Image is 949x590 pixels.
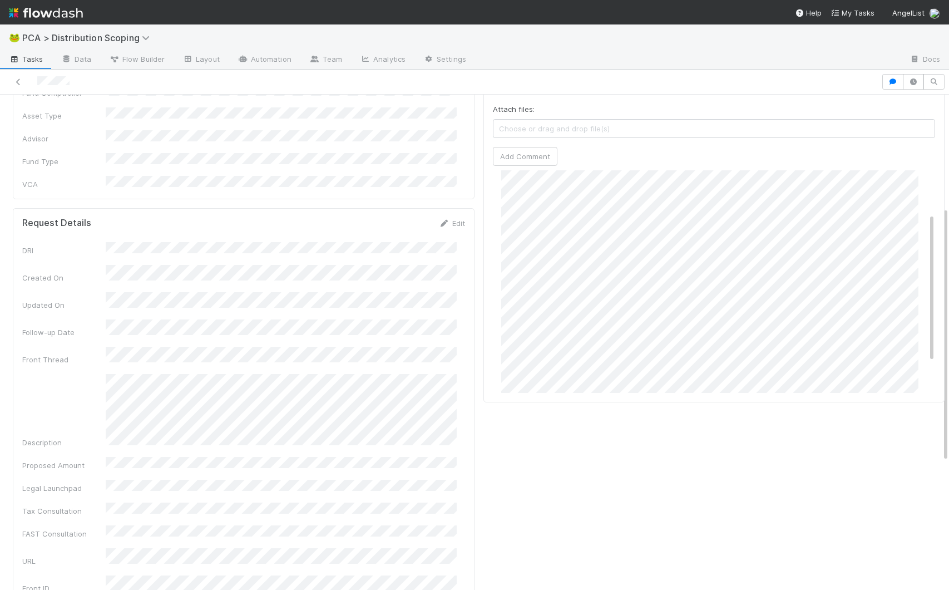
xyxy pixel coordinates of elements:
a: Data [52,51,100,69]
span: Flow Builder [109,53,165,65]
img: logo-inverted-e16ddd16eac7371096b0.svg [9,3,83,22]
div: Created On [22,272,106,283]
div: Follow-up Date [22,327,106,338]
div: Asset Type [22,110,106,121]
img: avatar_5d1523cf-d377-42ee-9d1c-1d238f0f126b.png [929,8,940,19]
span: Choose or drag and drop file(s) [493,120,935,137]
span: 🐸 [9,33,20,42]
label: Attach files: [493,104,535,115]
div: VCA [22,179,106,190]
div: Updated On [22,299,106,311]
div: Fund Type [22,156,106,167]
div: URL [22,555,106,567]
a: Docs [901,51,949,69]
div: Description [22,437,106,448]
a: Automation [229,51,300,69]
span: PCA > Distribution Scoping [22,32,155,43]
a: Edit [439,219,465,228]
div: DRI [22,245,106,256]
a: Flow Builder [100,51,174,69]
button: Add Comment [493,147,557,166]
a: My Tasks [831,7,874,18]
span: Tasks [9,53,43,65]
div: Legal Launchpad [22,483,106,494]
div: Front Thread [22,354,106,365]
a: Team [300,51,351,69]
span: AngelList [892,8,925,17]
a: Settings [414,51,475,69]
a: Analytics [351,51,414,69]
a: Layout [174,51,229,69]
div: Help [795,7,822,18]
h5: Request Details [22,218,91,229]
div: Proposed Amount [22,460,106,471]
div: Advisor [22,133,106,144]
div: Tax Consultation [22,505,106,517]
div: FAST Consultation [22,528,106,539]
span: My Tasks [831,8,874,17]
